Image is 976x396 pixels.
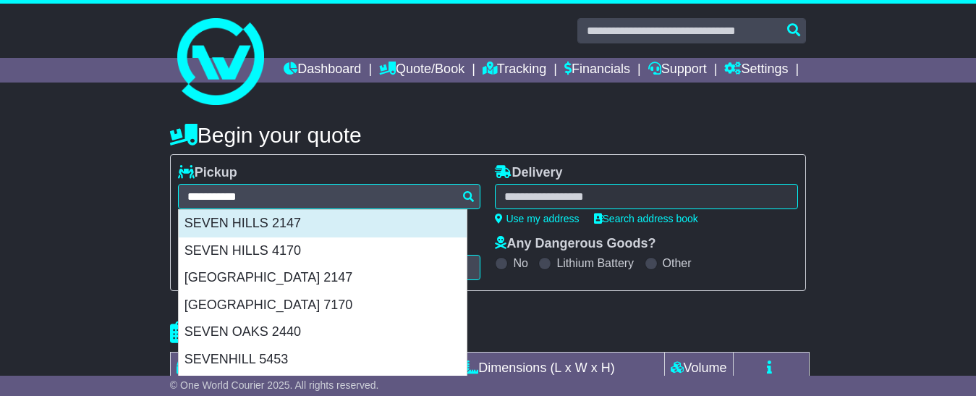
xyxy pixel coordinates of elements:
label: Pickup [178,165,237,181]
div: SEVENHILL 5453 [179,346,467,374]
div: SEVEN HILLS 2147 [179,210,467,237]
label: Delivery [495,165,562,181]
a: Support [648,58,707,83]
div: [GEOGRAPHIC_DATA] 2147 [179,264,467,292]
typeahead: Please provide city [178,184,481,209]
div: SEVEN OAKS 2440 [179,319,467,346]
a: Tracking [483,58,546,83]
label: Other [663,256,692,270]
label: No [513,256,527,270]
h4: Begin your quote [170,123,806,147]
a: Use my address [495,213,579,224]
a: Financials [564,58,630,83]
td: Type [170,353,291,384]
div: SEVEN HILLS 4170 [179,237,467,265]
td: Dimensions (L x W x H) [416,353,664,384]
div: [GEOGRAPHIC_DATA] 7170 [179,292,467,319]
a: Dashboard [284,58,361,83]
a: Settings [724,58,788,83]
span: © One World Courier 2025. All rights reserved. [170,379,379,391]
a: Quote/Book [379,58,464,83]
h4: Package details | [170,321,352,345]
label: Any Dangerous Goods? [495,236,655,252]
a: Search address book [594,213,698,224]
td: Volume [664,353,733,384]
label: Lithium Battery [556,256,634,270]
